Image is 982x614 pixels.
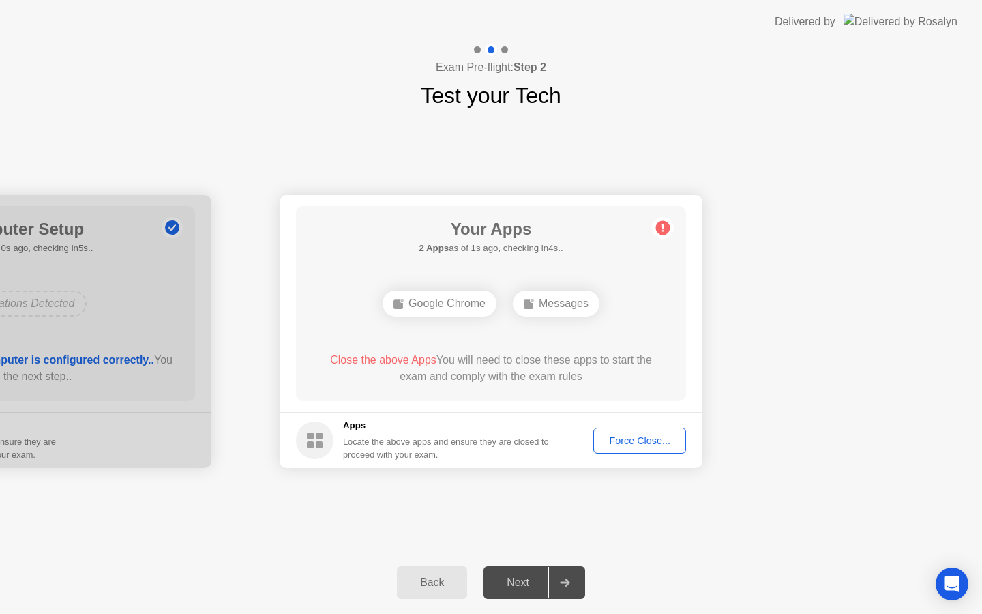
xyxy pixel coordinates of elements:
[419,243,449,253] b: 2 Apps
[343,435,550,461] div: Locate the above apps and ensure they are closed to proceed with your exam.
[436,59,546,76] h4: Exam Pre-flight:
[419,242,563,255] h5: as of 1s ago, checking in4s..
[593,428,686,454] button: Force Close...
[330,354,436,366] span: Close the above Apps
[488,576,548,589] div: Next
[598,435,681,446] div: Force Close...
[513,291,599,317] div: Messages
[844,14,957,29] img: Delivered by Rosalyn
[343,419,550,433] h5: Apps
[775,14,835,30] div: Delivered by
[936,568,968,600] div: Open Intercom Messenger
[514,61,546,73] b: Step 2
[316,352,667,385] div: You will need to close these apps to start the exam and comply with the exam rules
[397,566,467,599] button: Back
[383,291,496,317] div: Google Chrome
[421,79,561,112] h1: Test your Tech
[419,217,563,242] h1: Your Apps
[483,566,585,599] button: Next
[401,576,463,589] div: Back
